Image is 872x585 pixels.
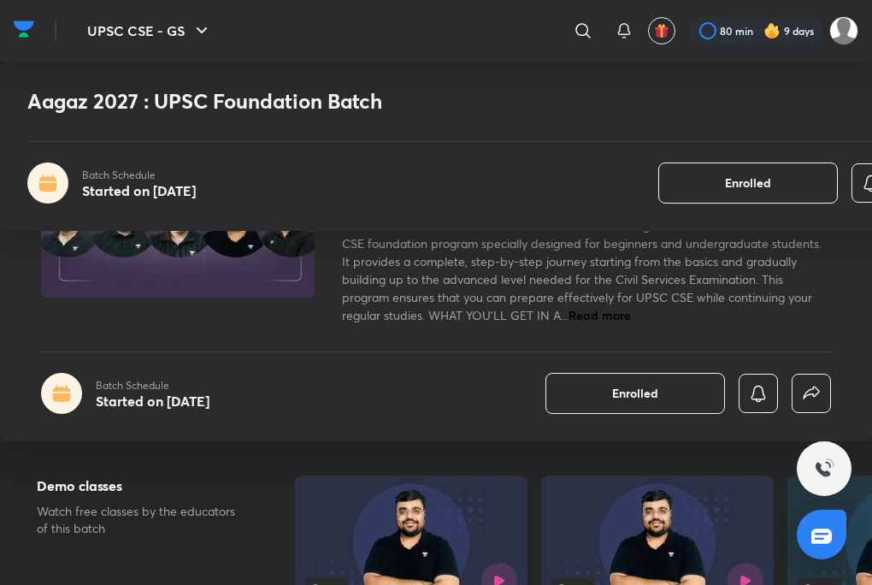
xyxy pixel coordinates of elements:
[654,23,669,38] img: avatar
[814,458,834,479] img: ttu
[37,503,245,537] p: Watch free classes by the educators of this batch
[96,378,209,393] p: Batch Schedule
[612,385,658,402] span: Enrolled
[658,162,838,204] button: Enrolled
[82,181,196,199] h4: Started on [DATE]
[96,392,209,410] h4: Started on [DATE]
[77,14,222,48] button: UPSC CSE - GS
[725,174,771,192] span: Enrolled
[648,17,675,44] button: avatar
[37,476,245,496] h5: Demo classes
[545,373,725,414] button: Enrolled
[27,89,697,114] h1: Aagaz 2027 : UPSC Foundation Batch
[82,168,196,183] p: Batch Schedule
[763,22,781,39] img: streak
[14,16,34,46] a: Company Logo
[569,307,631,323] span: Read more
[342,217,822,323] span: AAGAZ 2027: 18-MONTH IAS FOUNDATION BATCH Aagaz 2027 is an 18-month UPSC CSE foundation program s...
[14,16,34,42] img: Company Logo
[829,16,858,45] img: Ayush Kumar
